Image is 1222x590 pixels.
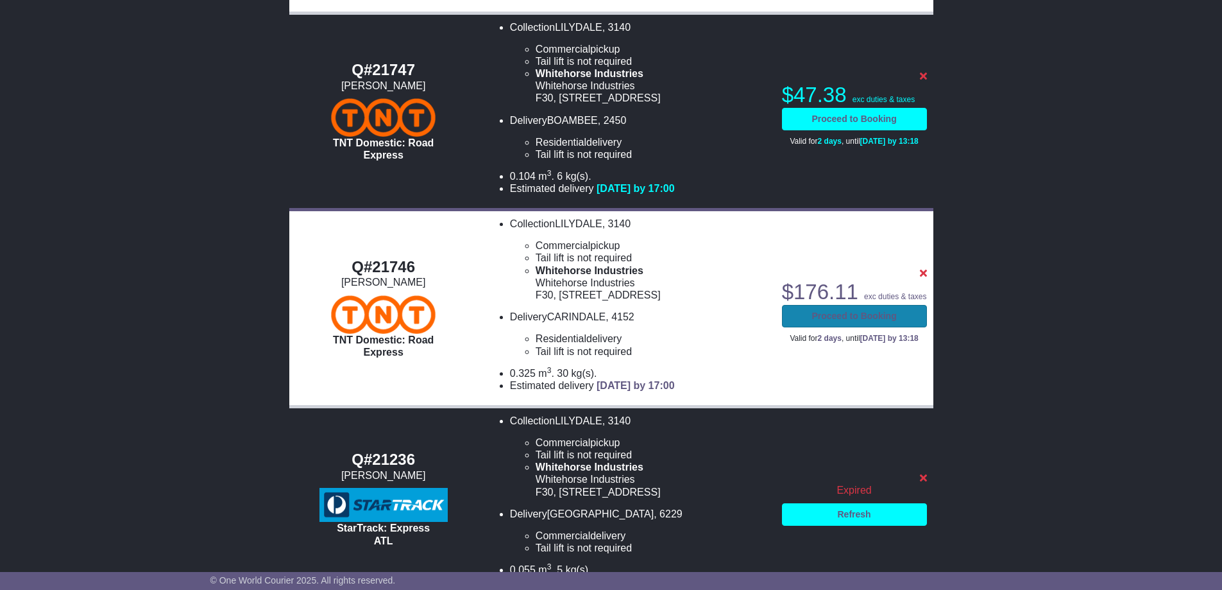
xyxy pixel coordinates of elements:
span: 5 [557,564,563,575]
span: , 3140 [602,22,631,33]
span: CARINDALE [547,311,606,322]
li: Collection [510,218,769,301]
li: Tail lift is not required [536,55,769,67]
span: 30 [557,368,568,379]
li: Tail lift is not required [536,252,769,264]
div: F30, [STREET_ADDRESS] [536,289,769,301]
div: [PERSON_NAME] [296,276,471,288]
li: Collection [510,21,769,105]
span: m . [538,171,554,182]
span: , 4152 [606,311,634,322]
div: Whitehorse Industries [536,80,769,92]
span: [GEOGRAPHIC_DATA] [547,508,654,519]
span: , 6229 [654,508,682,519]
div: Whitehorse Industries [536,67,769,80]
span: $ [782,280,858,304]
span: 6 [557,171,563,182]
div: F30, [STREET_ADDRESS] [536,486,769,498]
li: Tail lift is not required [536,449,769,461]
span: , 3140 [602,415,631,426]
span: $ [782,83,847,107]
span: Residential [536,333,586,344]
li: Tail lift is not required [536,542,769,554]
li: Collection [510,415,769,498]
p: Valid for , until [782,137,927,146]
span: exc duties & taxes [864,292,926,301]
img: TNT Domestic: Road Express [331,98,436,137]
span: [DATE] by 13:18 [860,137,919,146]
div: Whitehorse Industries [536,473,769,485]
div: Q#21236 [296,451,471,469]
li: Delivery [510,508,769,555]
span: 2 days [818,137,842,146]
div: Whitehorse Industries [536,461,769,473]
span: [DATE] by 17:00 [597,183,675,194]
li: delivery [536,333,769,345]
span: © One World Courier 2025. All rights reserved. [210,575,396,586]
div: Expired [782,484,927,496]
div: [PERSON_NAME] [296,469,471,482]
li: Delivery [510,311,769,358]
li: pickup [536,43,769,55]
span: Commercial [536,437,590,448]
a: Proceed to Booking [782,108,927,130]
span: Commercial [536,530,590,541]
span: m . [538,564,554,575]
div: Q#21746 [296,258,471,277]
span: BOAMBEE [547,115,598,126]
div: Q#21747 [296,61,471,80]
p: Valid for , until [782,334,927,343]
span: 0.104 [510,171,536,182]
div: [PERSON_NAME] [296,80,471,92]
span: LILYDALE [555,218,602,229]
span: Commercial [536,44,590,55]
span: 2 days [818,334,842,343]
span: 0.325 [510,368,536,379]
span: , 2450 [598,115,626,126]
li: Tail lift is not required [536,345,769,358]
span: kg(s). [566,171,591,182]
span: TNT Domestic: Road Express [333,137,434,161]
span: 47.38 [793,83,847,107]
li: Estimated delivery [510,379,769,392]
span: StarTrack: Express ATL [337,523,430,546]
span: 176.11 [793,280,858,304]
span: kg(s). [566,564,591,575]
img: TNT Domestic: Road Express [331,295,436,334]
li: delivery [536,136,769,148]
li: Tail lift is not required [536,148,769,161]
span: kg(s). [572,368,597,379]
span: TNT Domestic: Road Express [333,334,434,358]
li: delivery [536,530,769,542]
sup: 3 [547,169,552,178]
span: LILYDALE [555,415,602,426]
span: m . [538,368,554,379]
span: Commercial [536,240,590,251]
li: pickup [536,437,769,449]
a: Refresh [782,503,927,526]
li: Delivery [510,114,769,161]
a: Proceed to Booking [782,305,927,327]
div: Whitehorse Industries [536,277,769,289]
div: Whitehorse Industries [536,265,769,277]
span: LILYDALE [555,22,602,33]
span: , 3140 [602,218,631,229]
span: exc duties & taxes [853,95,915,104]
span: [DATE] by 13:18 [860,334,919,343]
img: StarTrack: Express ATL [319,488,448,523]
sup: 3 [547,366,552,375]
span: [DATE] by 17:00 [597,380,675,391]
span: Residential [536,137,586,148]
span: 0.055 [510,564,536,575]
li: Estimated delivery [510,182,769,195]
sup: 3 [547,562,552,571]
li: pickup [536,239,769,252]
div: F30, [STREET_ADDRESS] [536,92,769,104]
